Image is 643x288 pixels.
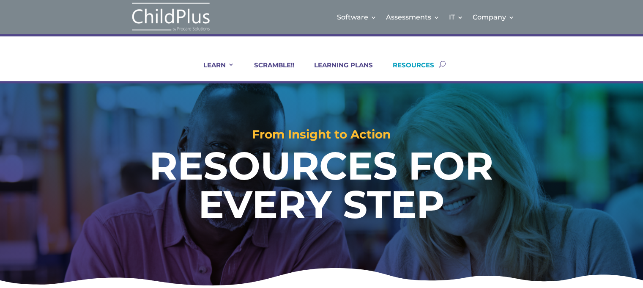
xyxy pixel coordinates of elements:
a: RESOURCES [382,61,434,81]
h1: RESOURCES FOR EVERY STEP [90,147,553,228]
a: LEARNING PLANS [304,61,373,81]
h2: From Insight to Action [32,128,611,144]
a: SCRAMBLE!! [244,61,294,81]
a: LEARN [193,61,234,81]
